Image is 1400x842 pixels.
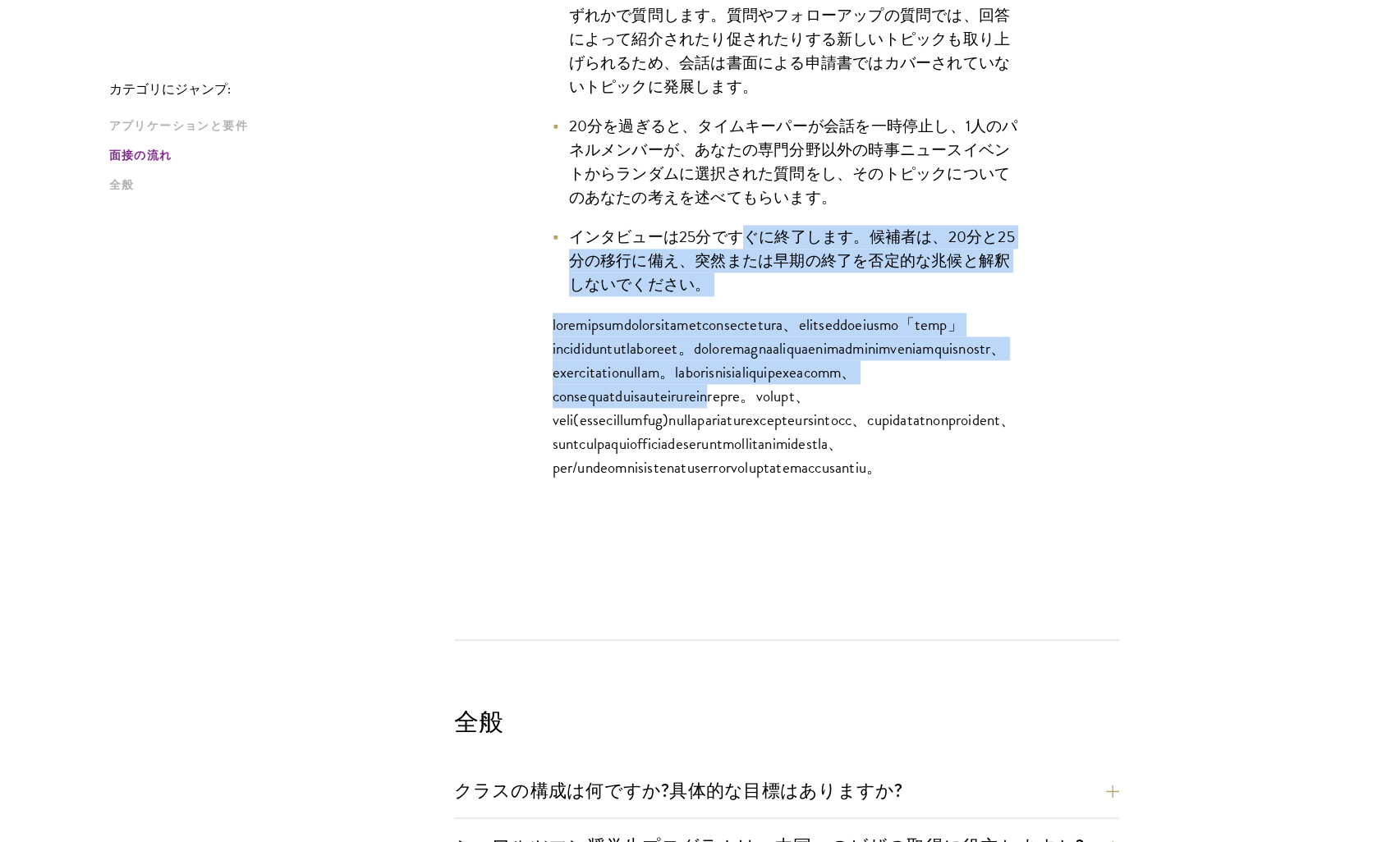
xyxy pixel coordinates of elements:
a: 全般 [109,176,444,194]
li: インタビューは25分ですぐに終了します。候補者は、20分と25分の移行に備え、突然または早期の終了を否定的な兆候と解釈しないでください。 [553,225,1021,296]
p: カテゴリにジャンプ: [109,82,454,97]
a: 面接の流れ [109,147,444,164]
h4: 全般 [454,706,1119,739]
a: アプリケーションと要件 [109,117,444,135]
button: クラスの構成は何ですか?具体的な目標はありますか? [454,771,1119,808]
p: loremipsumdolorsitametconsectetura、elitseddoeiusmo「temp」incididuntutlaboreet。doloremagnaaliquaeni... [553,313,1021,479]
li: 20分を過ぎると、タイムキーパーが会話を一時停止し、1人のパネルメンバーが、あなたの専門分野以外の時事ニュースイベントからランダムに選択された質問をし、そのトピックについてのあなたの考えを述べて... [553,114,1021,209]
